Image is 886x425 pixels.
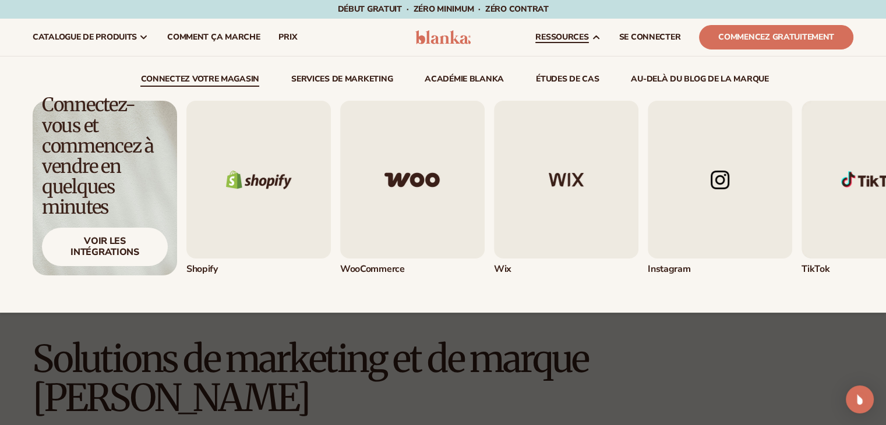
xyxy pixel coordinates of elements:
div: 1 / 5 [186,101,331,275]
a: Logo Instagram. Instagram [648,101,792,275]
font: TikTok [802,263,829,275]
font: Voir les intégrations [70,235,139,258]
a: études de cas [536,75,599,87]
img: logo [415,30,471,44]
img: Logo Wix. [494,101,638,258]
a: connectez votre magasin [140,75,259,87]
font: · [407,3,409,15]
a: catalogue de produits [23,19,158,56]
font: connectez votre magasin [140,73,259,84]
font: SE CONNECTER [619,31,681,42]
div: 4 / 5 [648,101,792,275]
a: Logo Woo Commerce. WooCommerce [340,101,485,275]
img: Logo Woo Commerce. [340,101,485,258]
a: prix [269,19,306,56]
font: Début gratuit [337,3,401,15]
a: Commencez gratuitement [699,25,853,49]
font: Comment ça marche [167,31,260,42]
font: Instagram [648,263,690,275]
a: Logo Wix. Wix [494,101,638,275]
div: Open Intercom Messenger [846,385,874,413]
font: au-delà du blog de la marque [631,73,768,84]
div: 2 / 5 [340,101,485,275]
font: ZÉRO minimum [414,3,474,15]
font: catalogue de produits [33,31,137,42]
font: WooCommerce [340,263,404,275]
a: au-delà du blog de la marque [631,75,768,87]
img: Logo Shopify. [186,101,331,258]
font: Connectez-vous et commencez à vendre en quelques minutes [42,93,154,219]
font: prix [278,31,297,42]
a: Académie Blanka [425,75,504,87]
font: ressources [535,31,588,42]
font: études de cas [536,73,599,84]
font: Académie Blanka [425,73,504,84]
a: Logo Shopify. Shopify [186,101,331,275]
font: Commencez gratuitement [718,31,834,42]
a: ressources [526,19,609,56]
img: Logo Instagram. [648,101,792,258]
a: Fond clair avec ombre. Connectez-vous et commencez à vendre en quelques minutes Voir les intégrat... [33,101,177,275]
font: Shopify [186,263,218,275]
div: 3 / 5 [494,101,638,275]
a: SE CONNECTER [610,19,690,56]
font: ZÉRO contrat [485,3,549,15]
font: Wix [494,263,511,275]
font: Services de marketing [291,73,393,84]
font: · [478,3,481,15]
a: Comment ça marche [158,19,269,56]
a: Services de marketing [291,75,393,87]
